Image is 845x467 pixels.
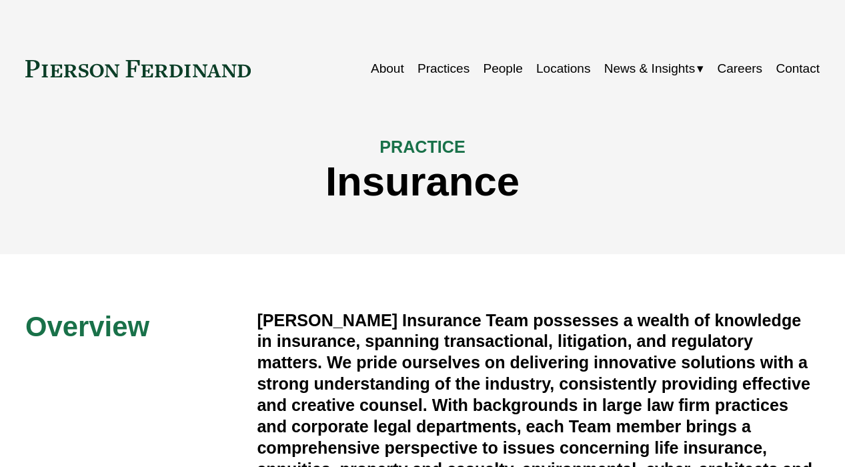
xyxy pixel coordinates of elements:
[25,311,149,342] span: Overview
[717,56,762,81] a: Careers
[417,56,470,81] a: Practices
[776,56,820,81] a: Contact
[604,56,704,81] a: folder dropdown
[604,57,695,80] span: News & Insights
[483,56,522,81] a: People
[25,158,820,205] h1: Insurance
[371,56,404,81] a: About
[379,137,465,156] span: PRACTICE
[536,56,590,81] a: Locations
